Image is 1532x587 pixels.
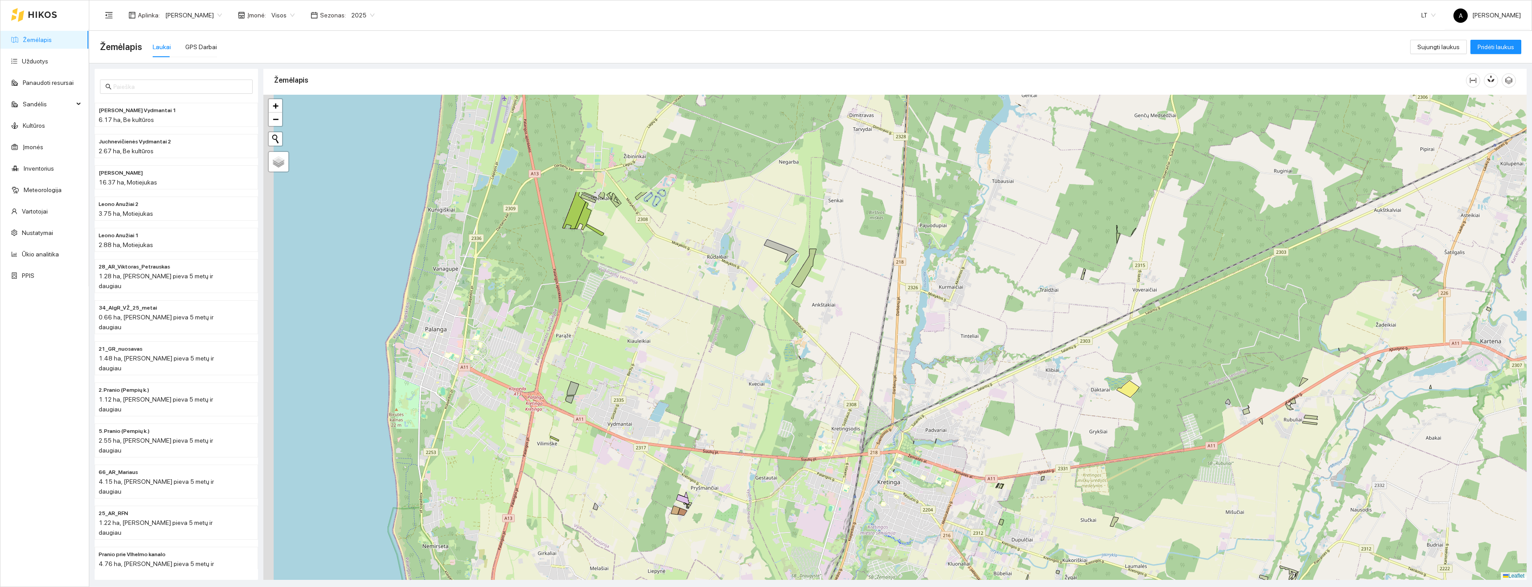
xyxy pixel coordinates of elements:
[23,79,74,86] a: Panaudoti resursai
[22,229,53,236] a: Nustatymai
[105,84,112,90] span: search
[1459,8,1463,23] span: A
[238,12,245,19] span: shop
[99,509,128,518] span: 25_AR_RFN
[1466,73,1480,88] button: column-width
[99,304,157,312] span: 34_AlgR_VŽ_25_metai
[99,147,154,155] span: 2.67 ha, Be kultūros
[1466,77,1480,84] span: column-width
[351,8,375,22] span: 2025
[99,273,213,289] span: 1.28 ha, [PERSON_NAME] pieva 5 metų ir daugiau
[99,241,153,248] span: 2.88 ha, Motiejukas
[99,138,171,146] span: Juchnevičienės Vydmantai 2
[22,58,48,65] a: Užduotys
[165,8,222,22] span: Andrius Rimgaila
[269,152,288,172] a: Layers
[1503,573,1524,579] a: Leaflet
[100,6,118,24] button: menu-fold
[1470,43,1521,50] a: Pridėti laukus
[22,272,34,279] a: PPIS
[1410,43,1467,50] a: Sujungti laukus
[99,396,213,413] span: 1.12 ha, [PERSON_NAME] pieva 5 metų ir daugiau
[320,10,346,20] span: Sezonas :
[247,10,266,20] span: Įmonė :
[99,437,213,454] span: 2.55 ha, [PERSON_NAME] pieva 5 metų ir daugiau
[269,99,282,113] a: Zoom in
[99,550,166,559] span: Pranio prie Vlhelmo kanalo
[99,314,213,331] span: 0.66 ha, [PERSON_NAME] pieva 5 metų ir daugiau
[24,186,62,193] a: Meteorologija
[99,106,176,115] span: Juchnevičienės Vydmantai 1
[1470,40,1521,54] button: Pridėti laukus
[99,200,138,209] span: Leono Anužiai 2
[269,132,282,146] button: Initiate a new search
[100,40,142,54] span: Žemėlapis
[99,355,214,372] span: 1.48 ha, [PERSON_NAME] pieva 5 metų ir daugiau
[22,251,59,258] a: Ūkio analitika
[138,10,160,20] span: Aplinka :
[129,12,136,19] span: layout
[1453,12,1521,19] span: [PERSON_NAME]
[99,345,142,353] span: 21_GR_nuosavas
[99,519,212,536] span: 1.22 ha, [PERSON_NAME] pieva 5 metų ir daugiau
[273,100,279,111] span: +
[271,8,295,22] span: Visos
[153,42,171,52] div: Laukai
[99,210,153,217] span: 3.75 ha, Motiejukas
[99,386,149,394] span: 2. Pranio (Pempių k.)
[99,560,214,577] span: 4.76 ha, [PERSON_NAME] pieva 5 metų ir daugiau
[269,113,282,126] a: Zoom out
[274,67,1466,93] div: Žemėlapis
[185,42,217,52] div: GPS Darbai
[99,427,150,436] span: 5. Pranio (Pempių k.)
[99,478,214,495] span: 4.15 ha, [PERSON_NAME] pieva 5 metų ir daugiau
[23,95,74,113] span: Sandėlis
[24,165,54,172] a: Inventorius
[1421,8,1436,22] span: LT
[1478,42,1514,52] span: Pridėti laukus
[23,143,43,151] a: Įmonės
[113,82,247,92] input: Paieška
[273,113,279,125] span: −
[1417,42,1460,52] span: Sujungti laukus
[99,231,139,240] span: Leono Anužiai 1
[99,116,154,123] span: 6.17 ha, Be kultūros
[23,36,52,43] a: Žemėlapis
[22,208,48,215] a: Vartotojai
[1410,40,1467,54] button: Sujungti laukus
[99,468,138,477] span: 66_AR_Mariaus
[311,12,318,19] span: calendar
[105,11,113,19] span: menu-fold
[99,169,143,177] span: Leono Lūgnaliai
[23,122,45,129] a: Kultūros
[99,263,170,271] span: 28_AR_Viktoras_Petrauskas
[99,179,157,186] span: 16.37 ha, Motiejukas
